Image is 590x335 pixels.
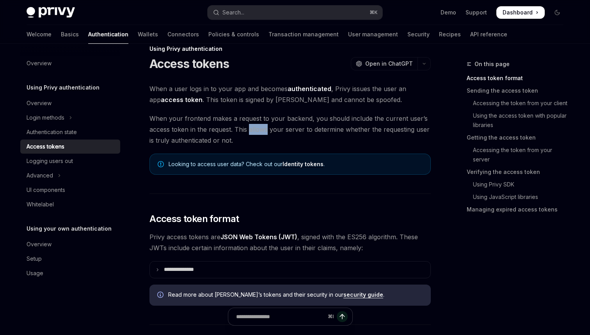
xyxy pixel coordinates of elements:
[222,8,244,17] div: Search...
[149,213,239,225] span: Access token format
[27,25,52,44] a: Welcome
[157,292,165,299] svg: Info
[20,96,120,110] a: Overview
[27,59,52,68] div: Overview
[161,96,203,104] strong: access token
[370,9,378,16] span: ⌘ K
[467,166,570,178] a: Verifying the access token
[466,9,487,16] a: Support
[61,25,79,44] a: Basics
[138,25,158,44] a: Wallets
[27,200,54,209] div: Whitelabel
[439,25,461,44] a: Recipes
[149,113,431,146] span: When your frontend makes a request to your backend, you should include the current user’s access ...
[470,25,507,44] a: API reference
[467,144,570,166] a: Accessing the token from your server
[20,125,120,139] a: Authentication state
[27,142,64,151] div: Access tokens
[208,5,382,20] button: Open search
[467,203,570,216] a: Managing expired access tokens
[467,97,570,109] a: Accessing the token from your client
[20,154,120,168] a: Logging users out
[27,269,43,278] div: Usage
[149,45,431,53] div: Using Privy authentication
[27,185,65,195] div: UI components
[474,59,510,69] span: On this page
[20,183,120,197] a: UI components
[503,9,533,16] span: Dashboard
[20,56,120,70] a: Overview
[467,109,570,131] a: Using the access token with popular libraries
[158,161,164,167] svg: Note
[220,233,297,241] a: JSON Web Tokens (JWT)
[27,99,52,108] div: Overview
[20,197,120,211] a: Whitelabel
[88,25,128,44] a: Authentication
[149,231,431,253] span: Privy access tokens are , signed with the ES256 algorithm. These JWTs include certain information...
[407,25,430,44] a: Security
[27,7,75,18] img: dark logo
[167,25,199,44] a: Connectors
[208,25,259,44] a: Policies & controls
[169,160,423,168] span: Looking to access user data? Check out our .
[27,240,52,249] div: Overview
[20,237,120,251] a: Overview
[268,25,339,44] a: Transaction management
[496,6,545,19] a: Dashboard
[20,266,120,280] a: Usage
[337,311,348,322] button: Send message
[149,83,431,105] span: When a user logs in to your app and becomes , Privy issues the user an app . This token is signed...
[149,57,229,71] h1: Access tokens
[27,254,42,263] div: Setup
[288,85,331,93] strong: authenticated
[20,140,120,154] a: Access tokens
[343,291,383,298] a: security guide
[551,6,563,19] button: Toggle dark mode
[27,171,53,180] div: Advanced
[348,25,398,44] a: User management
[283,161,323,168] a: Identity tokens
[236,308,325,325] input: Ask a question...
[27,113,64,122] div: Login methods
[20,111,120,125] button: Toggle Login methods section
[441,9,456,16] a: Demo
[365,60,413,68] span: Open in ChatGPT
[467,72,570,84] a: Access token format
[351,57,418,70] button: Open in ChatGPT
[20,168,120,183] button: Toggle Advanced section
[27,83,100,92] h5: Using Privy authentication
[168,291,423,299] span: Read more about [PERSON_NAME]’s tokens and their security in our .
[27,127,77,137] div: Authentication state
[467,191,570,203] a: Using JavaScript libraries
[20,252,120,266] a: Setup
[467,178,570,191] a: Using Privy SDK
[467,84,570,97] a: Sending the access token
[27,156,73,166] div: Logging users out
[467,131,570,144] a: Getting the access token
[27,224,112,233] h5: Using your own authentication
